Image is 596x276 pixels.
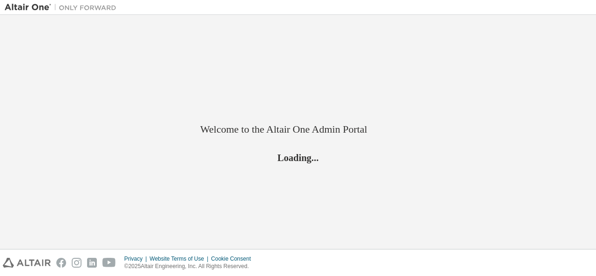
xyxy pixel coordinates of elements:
img: facebook.svg [56,258,66,268]
h2: Welcome to the Altair One Admin Portal [200,123,396,136]
div: Cookie Consent [211,255,256,263]
img: linkedin.svg [87,258,97,268]
h2: Loading... [200,151,396,163]
img: Altair One [5,3,121,12]
img: youtube.svg [102,258,116,268]
img: altair_logo.svg [3,258,51,268]
p: © 2025 Altair Engineering, Inc. All Rights Reserved. [124,263,257,270]
div: Privacy [124,255,149,263]
div: Website Terms of Use [149,255,211,263]
img: instagram.svg [72,258,81,268]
